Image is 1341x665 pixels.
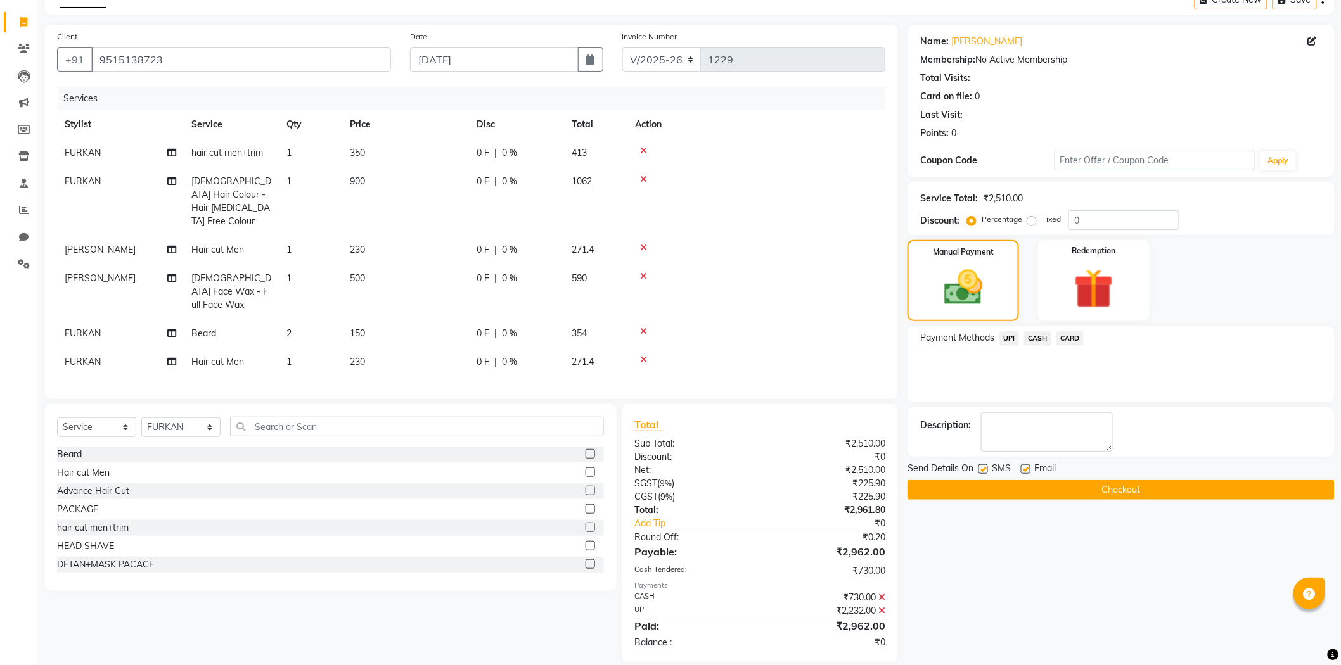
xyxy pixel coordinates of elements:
div: Paid: [625,618,760,633]
span: SMS [992,462,1011,478]
div: ( ) [625,490,760,503]
span: 150 [350,327,365,339]
span: FURKAN [65,147,101,158]
span: [PERSON_NAME] [65,272,136,284]
div: Total: [625,503,760,517]
span: | [494,243,497,256]
a: [PERSON_NAME] [951,35,1022,48]
div: Discount: [920,214,959,227]
span: Hair cut Men [191,356,244,367]
span: Total [634,418,664,431]
span: CGST [634,491,658,502]
div: ( ) [625,477,760,490]
div: 0 [975,90,980,103]
div: HEAD SHAVE [57,540,114,553]
th: Disc [469,110,564,139]
label: Client [57,31,77,42]
label: Redemption [1072,245,1116,256]
span: 230 [350,244,365,255]
span: 1 [286,356,292,367]
div: hair cut men+trim [57,521,129,535]
span: Email [1034,462,1056,478]
span: 9% [660,491,672,502]
div: Description: [920,419,971,432]
a: Add Tip [625,517,783,530]
button: Checkout [908,480,1335,500]
div: ₹2,962.00 [760,544,895,559]
div: Name: [920,35,949,48]
input: Search by Name/Mobile/Email/Code [91,47,391,72]
div: Balance : [625,636,760,649]
span: hair cut men+trim [191,147,263,158]
div: ₹2,962.00 [760,618,895,633]
div: Membership: [920,53,975,66]
button: +91 [57,47,93,72]
div: ₹0 [760,450,895,464]
div: Discount: [625,450,760,464]
div: Advance Hair Cut [57,484,129,498]
span: Beard [191,327,216,339]
span: CARD [1056,331,1084,346]
span: 0 % [502,272,517,285]
span: CASH [1024,331,1051,346]
div: DETAN+MASK PACAGE [57,558,154,571]
div: Round Off: [625,531,760,544]
div: UPI [625,604,760,617]
span: 590 [572,272,587,284]
span: 1062 [572,175,592,187]
div: Net: [625,464,760,477]
input: Search or Scan [230,417,604,436]
span: FURKAN [65,175,101,187]
img: _cash.svg [932,265,995,310]
span: 230 [350,356,365,367]
span: 0 F [477,272,489,285]
div: Points: [920,127,949,140]
div: ₹225.90 [760,477,895,490]
div: Payable: [625,544,760,559]
span: 500 [350,272,365,284]
span: 2 [286,327,292,339]
div: Service Total: [920,192,978,205]
span: 0 % [502,146,517,160]
div: ₹0 [783,517,895,530]
div: ₹730.00 [760,591,895,604]
div: ₹225.90 [760,490,895,503]
span: | [494,272,497,285]
div: Beard [57,448,82,461]
div: CASH [625,591,760,604]
div: ₹0 [760,636,895,649]
div: Hair cut Men [57,466,110,479]
span: 1 [286,175,292,187]
span: 350 [350,147,365,158]
label: Fixed [1042,213,1061,225]
span: FURKAN [65,356,101,367]
span: 0 F [477,146,489,160]
div: Cash Tendered: [625,564,760,578]
div: ₹2,510.00 [760,464,895,477]
th: Service [184,110,279,139]
div: Sub Total: [625,437,760,450]
th: Qty [279,110,342,139]
span: UPI [999,331,1019,346]
th: Stylist [57,110,184,139]
span: Payment Methods [920,331,994,345]
div: Coupon Code [920,154,1054,167]
div: - [965,108,969,122]
span: | [494,175,497,188]
div: Total Visits: [920,72,970,85]
span: 0 % [502,243,517,256]
span: 354 [572,327,587,339]
span: Hair cut Men [191,244,244,255]
button: Apply [1260,151,1296,170]
input: Enter Offer / Coupon Code [1055,151,1255,170]
span: 0 % [502,355,517,369]
span: 1 [286,147,292,158]
span: 9% [660,478,672,488]
div: Last Visit: [920,108,963,122]
span: 1 [286,244,292,255]
span: 0 F [477,243,489,256]
span: | [494,327,497,340]
div: ₹2,232.00 [760,604,895,617]
span: | [494,355,497,369]
span: 0 F [477,175,489,188]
